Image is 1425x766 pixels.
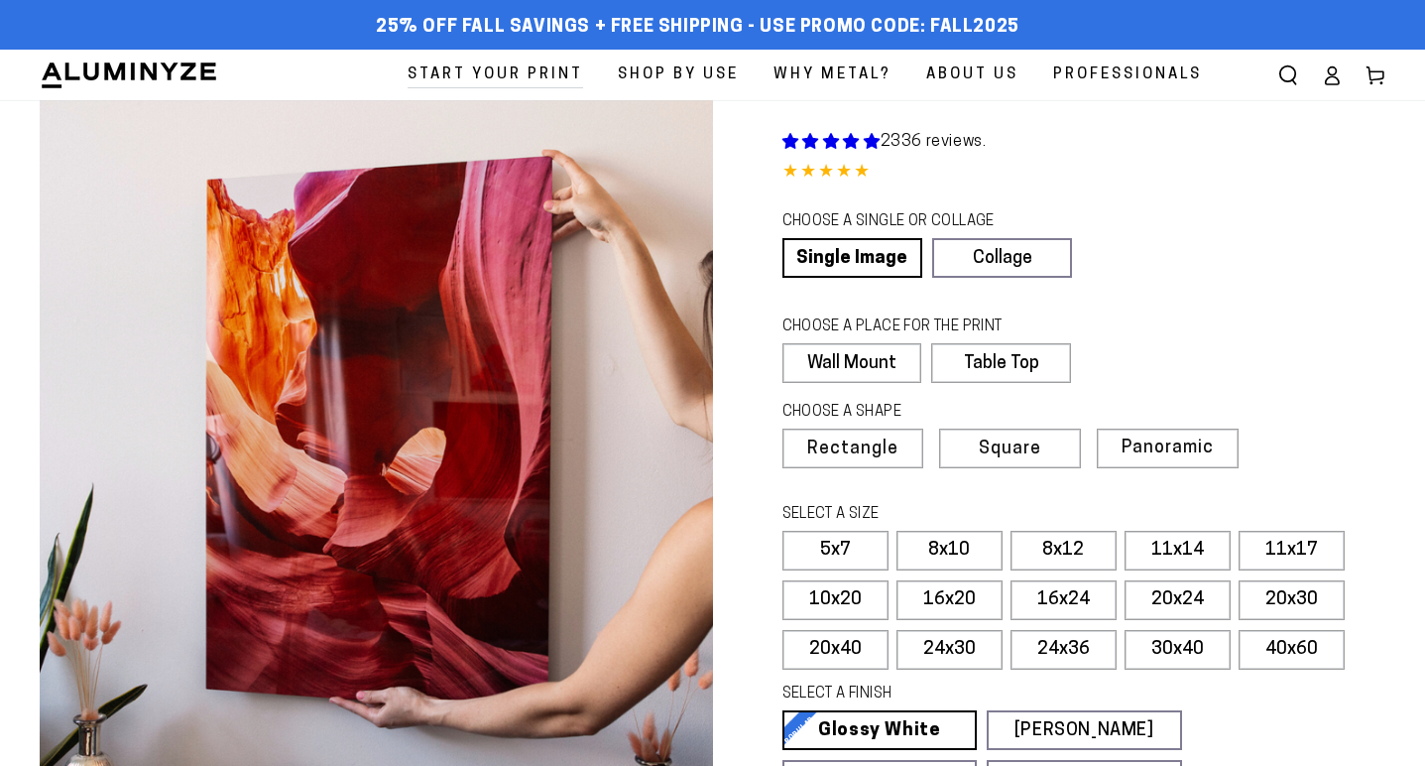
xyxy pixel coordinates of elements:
[603,50,754,100] a: Shop By Use
[759,50,906,100] a: Why Metal?
[979,441,1041,458] span: Square
[1122,439,1214,457] span: Panoramic
[1053,62,1202,88] span: Professionals
[1266,54,1310,97] summary: Search our site
[782,504,1136,526] legend: SELECT A SIZE
[40,61,218,90] img: Aluminyze
[376,17,1019,39] span: 25% off FALL Savings + Free Shipping - Use Promo Code: FALL2025
[782,710,978,750] a: Glossy White
[896,531,1003,571] label: 8x10
[773,62,891,88] span: Why Metal?
[932,238,1072,278] a: Collage
[1125,531,1231,571] label: 11x14
[782,684,1136,705] legend: SELECT A FINISH
[1125,580,1231,620] label: 20x24
[931,343,1071,383] label: Table Top
[782,630,889,670] label: 20x40
[1239,531,1345,571] label: 11x17
[807,441,898,458] span: Rectangle
[782,317,1053,338] legend: CHOOSE A PLACE FOR THE PRINT
[1010,531,1117,571] label: 8x12
[1239,630,1345,670] label: 40x60
[926,62,1018,88] span: About Us
[911,50,1033,100] a: About Us
[782,159,1386,188] div: 4.85 out of 5.0 stars
[896,580,1003,620] label: 16x20
[782,580,889,620] label: 10x20
[618,62,739,88] span: Shop By Use
[782,531,889,571] label: 5x7
[1010,630,1117,670] label: 24x36
[782,238,922,278] a: Single Image
[782,211,1054,233] legend: CHOOSE A SINGLE OR COLLAGE
[1239,580,1345,620] label: 20x30
[1038,50,1217,100] a: Professionals
[782,402,1056,424] legend: CHOOSE A SHAPE
[896,630,1003,670] label: 24x30
[987,710,1182,750] a: [PERSON_NAME]
[782,343,922,383] label: Wall Mount
[1125,630,1231,670] label: 30x40
[393,50,598,100] a: Start Your Print
[1010,580,1117,620] label: 16x24
[408,62,583,88] span: Start Your Print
